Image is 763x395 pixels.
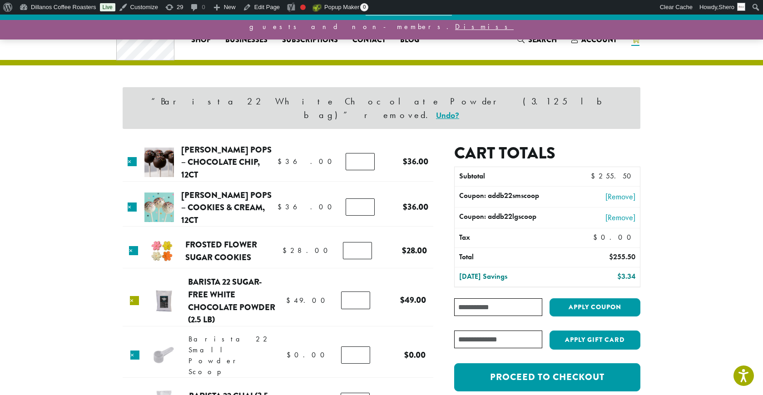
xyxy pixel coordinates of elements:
[550,298,640,317] button: Apply coupon
[286,296,294,305] span: $
[455,167,566,186] th: Subtotal
[277,157,285,166] span: $
[188,334,271,376] span: Barista 22 Small Powder Scoop
[455,248,566,267] th: Total
[617,272,621,281] span: $
[617,272,635,281] bdi: 3.34
[570,211,635,223] a: [Remove]
[455,267,566,286] th: [DATE] Savings
[130,296,139,305] a: Remove this item
[455,22,514,31] a: Dismiss
[123,87,640,129] div: “Barista 22 White Chocolate Powder (3.125 lb bag)” removed.
[147,236,177,266] img: Frosted Flower Sugar Cookies
[149,286,178,316] img: Barista 22 Sugar Free White Chocolate Powder
[346,153,375,170] input: Product quantity
[718,4,734,10] span: Shero
[282,246,332,255] bdi: 28.00
[128,202,137,212] a: Remove this item
[403,201,428,213] bdi: 36.00
[609,252,635,262] bdi: 255.50
[402,244,427,257] bdi: 28.00
[403,201,407,213] span: $
[455,228,586,247] th: Tax
[352,35,386,46] span: Contact
[282,246,290,255] span: $
[130,351,139,360] a: Remove this item
[400,35,419,46] span: Blog
[593,232,635,242] bdi: 0.00
[343,242,372,259] input: Product quantity
[282,35,338,46] span: Subscriptions
[225,35,268,46] span: Businesses
[341,291,370,309] input: Product quantity
[400,294,405,306] span: $
[403,155,407,168] span: $
[184,33,218,47] a: Shop
[188,276,275,326] a: Barista 22 Sugar-Free White Chocolate Powder (2.5 lb)
[404,349,409,361] span: $
[400,294,426,306] bdi: 49.00
[591,171,635,181] bdi: 255.50
[403,155,428,168] bdi: 36.00
[277,157,336,166] bdi: 36.00
[593,232,601,242] span: $
[185,238,257,263] a: Frosted Flower Sugar Cookies
[404,349,426,361] bdi: 0.00
[128,157,137,166] a: Remove this item
[181,143,272,181] a: [PERSON_NAME] Pops – Chocolate Chip, 12ct
[528,35,557,45] span: Search
[277,202,336,212] bdi: 36.00
[510,32,564,47] a: Search
[286,296,329,305] bdi: 49.00
[455,187,566,207] th: Coupon: addb22smscoop
[181,189,272,226] a: [PERSON_NAME] Pops – Cookies & Cream, 12ct
[591,171,599,181] span: $
[454,363,640,391] a: Proceed to checkout
[300,5,306,10] div: Focus keyphrase not set
[455,207,566,228] th: Coupon: addb22lgscoop
[129,246,138,255] a: Remove this item
[570,190,635,202] a: [Remove]
[550,331,640,350] button: Apply Gift Card
[581,35,617,45] span: Account
[402,244,406,257] span: $
[149,341,178,370] img: Barista 22 Small Powder Scoop
[287,350,294,360] span: $
[454,143,640,163] h2: Cart totals
[609,252,613,262] span: $
[144,193,174,222] img: Kimmie Cake Pops - Cookies & Cream, 12ct
[346,198,375,216] input: Product quantity
[360,3,368,11] span: 0
[277,202,285,212] span: $
[287,350,329,360] bdi: 0.00
[144,148,174,177] img: Kimmie Cake Pops - Chocolate Chip, 12ct
[100,3,115,11] a: Live
[436,110,459,120] a: Undo?
[341,346,370,364] input: Product quantity
[191,35,211,46] span: Shop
